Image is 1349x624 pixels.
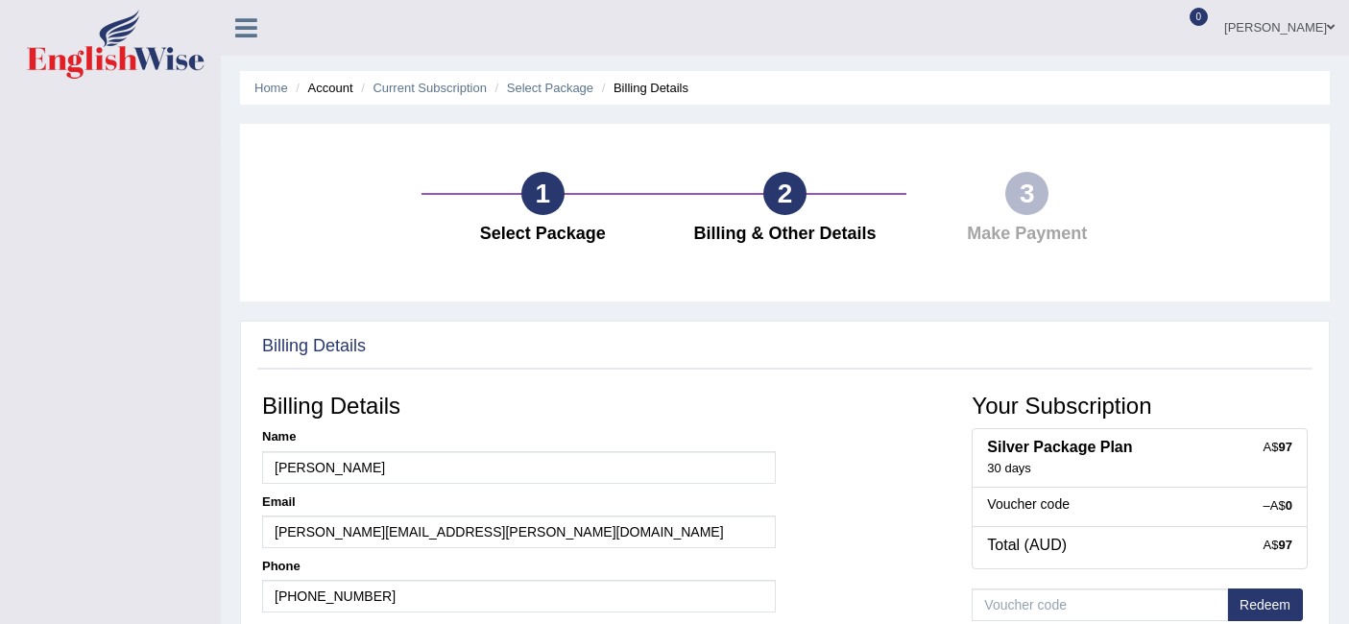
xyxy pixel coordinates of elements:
[1005,172,1048,215] div: 3
[987,497,1292,512] h5: Voucher code
[1279,440,1292,454] strong: 97
[291,79,352,97] li: Account
[262,558,301,575] label: Phone
[262,493,296,511] label: Email
[916,225,1139,244] h4: Make Payment
[521,172,565,215] div: 1
[1286,498,1292,513] strong: 0
[987,439,1132,455] b: Silver Package Plan
[431,225,654,244] h4: Select Package
[1279,538,1292,552] strong: 97
[507,81,593,95] a: Select Package
[262,337,366,356] h2: Billing Details
[262,428,296,445] label: Name
[1227,588,1303,621] button: Redeem
[254,81,288,95] a: Home
[1190,8,1209,26] span: 0
[373,81,487,95] a: Current Subscription
[673,225,896,244] h4: Billing & Other Details
[1264,439,1292,456] div: A$
[1264,497,1292,515] div: –A$
[763,172,807,215] div: 2
[1264,537,1292,554] div: A$
[262,394,776,419] h3: Billing Details
[972,588,1228,621] input: Voucher code
[597,79,688,97] li: Billing Details
[987,537,1292,554] h4: Total (AUD)
[972,394,1308,419] h3: Your Subscription
[987,461,1292,477] div: 30 days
